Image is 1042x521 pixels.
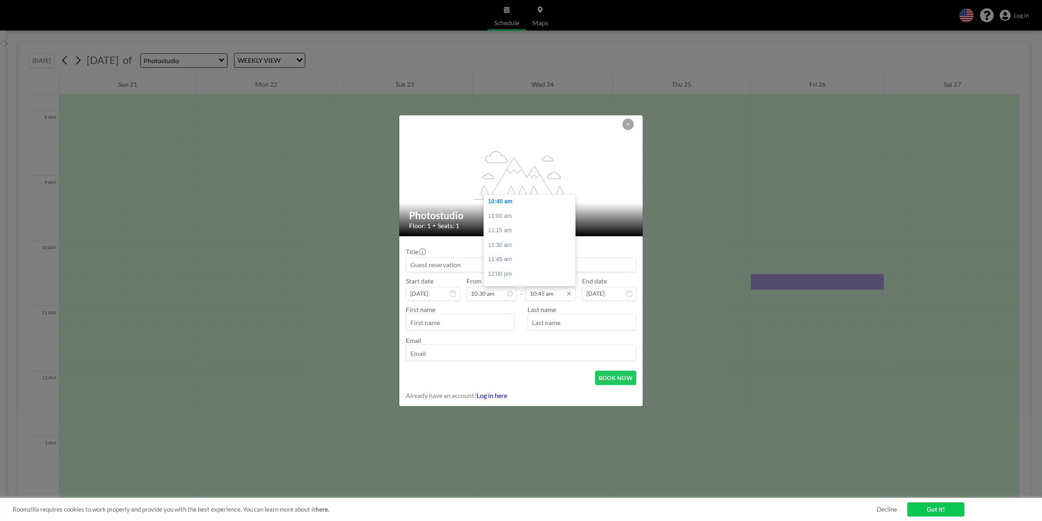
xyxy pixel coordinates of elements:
[406,248,425,256] label: Title
[484,281,579,296] div: 12:15 pm
[484,267,579,281] div: 12:00 pm
[907,502,964,517] a: Got it!
[520,280,522,298] span: -
[466,277,482,285] label: From
[484,252,579,267] div: 11:45 am
[433,222,436,229] span: •
[877,506,897,513] a: Decline
[13,506,877,513] span: Roomzilla requires cookies to work properly and provide you with the best experience. You can lea...
[438,222,459,230] span: Seats: 1
[406,316,514,330] input: First name
[528,306,556,313] label: Last name
[595,371,636,385] button: BOOK NOW
[315,506,329,513] a: here.
[484,194,579,209] div: 10:45 am
[477,391,507,399] a: Log in here
[582,277,607,285] label: End date
[528,316,636,330] input: Last name
[406,258,636,272] input: Guest reservation
[484,238,579,253] div: 11:30 am
[406,347,636,361] input: Email
[406,306,436,313] label: First name
[484,209,579,224] div: 11:00 am
[406,277,433,285] label: Start date
[409,209,634,222] h2: Photostudio
[406,336,421,344] label: Email
[409,222,431,230] span: Floor: 1
[484,223,579,238] div: 11:15 am
[406,391,477,400] span: Already have an account?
